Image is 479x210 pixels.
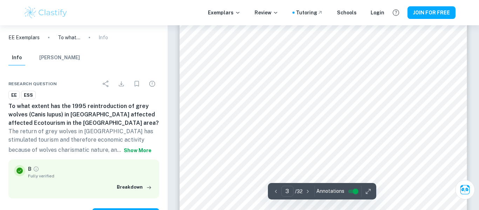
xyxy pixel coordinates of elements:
[371,9,384,16] a: Login
[208,9,241,16] p: Exemplars
[23,6,68,20] img: Clastify logo
[296,9,323,16] a: Tutoring
[99,34,108,41] p: Info
[8,127,159,157] p: The return of grey wolves in [GEOGRAPHIC_DATA] has stimulated tourism and therefore economic acti...
[39,50,80,66] button: [PERSON_NAME]
[8,91,20,100] a: EE
[145,77,159,91] div: Report issue
[21,92,35,99] span: ESS
[33,166,39,172] a: Grade fully verified
[295,188,303,195] p: / 32
[114,77,128,91] div: Download
[58,34,80,41] p: To what extent has the 1995 reintroduction of grey wolves (Canis Iupus) in [GEOGRAPHIC_DATA] affe...
[99,77,113,91] div: Share
[115,182,154,192] button: Breakdown
[9,92,19,99] span: EE
[130,77,144,91] div: Bookmark
[21,91,36,100] a: ESS
[121,144,154,157] button: Show more
[390,7,402,19] button: Help and Feedback
[337,9,357,16] a: Schools
[8,34,40,41] a: EE Exemplars
[255,9,278,16] p: Review
[8,81,57,87] span: Research question
[8,102,159,127] h6: To what extent has the 1995 reintroduction of grey wolves (Canis Iupus) in [GEOGRAPHIC_DATA] affe...
[316,188,344,195] span: Annotations
[28,165,32,173] p: B
[407,6,456,19] button: JOIN FOR FREE
[8,50,25,66] button: Info
[28,173,154,179] span: Fully verified
[455,180,475,199] button: Ask Clai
